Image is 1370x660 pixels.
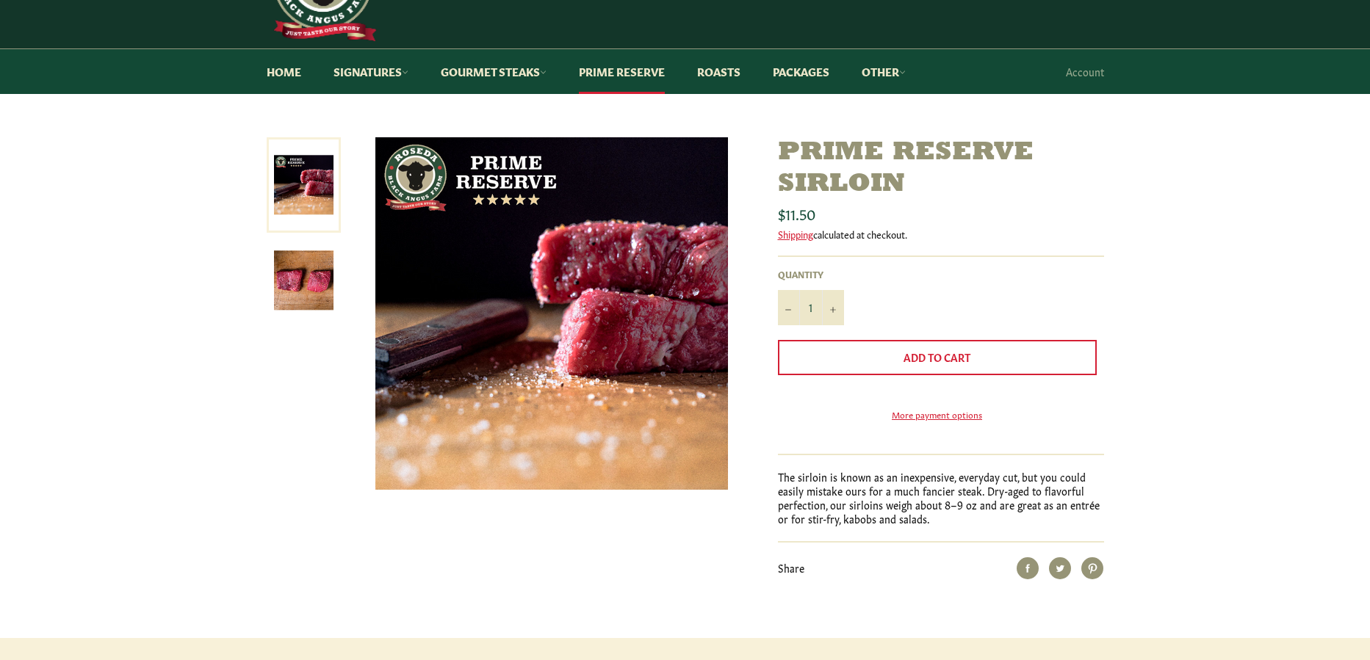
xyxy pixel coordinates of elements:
button: Reduce item quantity by one [778,290,800,325]
button: Increase item quantity by one [822,290,844,325]
span: Add to Cart [904,349,970,364]
a: Roasts [682,49,755,94]
a: Shipping [778,227,813,241]
img: Prime Reserve Sirloin [375,137,728,490]
button: Add to Cart [778,340,1097,375]
a: Home [252,49,316,94]
label: Quantity [778,268,844,280]
h1: Prime Reserve Sirloin [778,137,1104,200]
a: Signatures [319,49,423,94]
a: Packages [758,49,844,94]
a: Gourmet Steaks [426,49,561,94]
img: Prime Reserve Sirloin [274,250,334,310]
a: Other [847,49,920,94]
span: Share [778,560,804,575]
a: Prime Reserve [564,49,679,94]
a: More payment options [778,408,1097,421]
p: The sirloin is known as an inexpensive, everyday cut, but you could easily mistake ours for a muc... [778,470,1104,526]
span: $11.50 [778,203,815,223]
a: Account [1059,50,1111,93]
div: calculated at checkout. [778,228,1104,241]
